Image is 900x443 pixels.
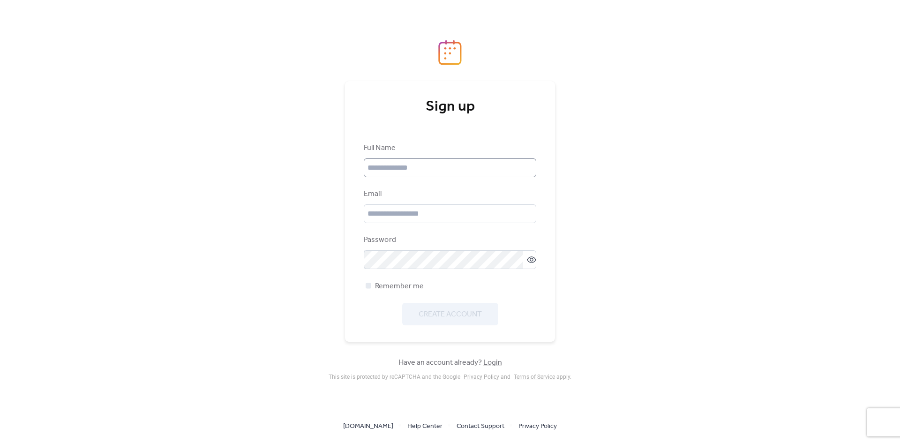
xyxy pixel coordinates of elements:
[364,143,534,154] div: Full Name
[343,421,393,432] span: [DOMAIN_NAME]
[407,421,442,432] span: Help Center
[438,40,462,65] img: logo
[329,374,571,380] div: This site is protected by reCAPTCHA and the Google and apply .
[398,357,502,368] span: Have an account already?
[457,421,504,432] span: Contact Support
[457,420,504,432] a: Contact Support
[364,234,534,246] div: Password
[407,420,442,432] a: Help Center
[364,188,534,200] div: Email
[483,355,502,370] a: Login
[514,374,555,380] a: Terms of Service
[518,421,557,432] span: Privacy Policy
[343,420,393,432] a: [DOMAIN_NAME]
[518,420,557,432] a: Privacy Policy
[375,281,424,292] span: Remember me
[364,98,536,116] div: Sign up
[464,374,499,380] a: Privacy Policy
